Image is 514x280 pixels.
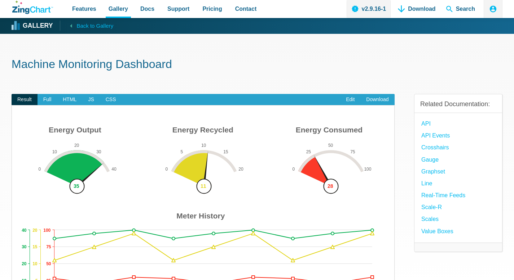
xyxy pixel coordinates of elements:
[421,190,465,200] a: Real-Time Feeds
[100,94,122,105] span: CSS
[57,94,82,105] span: HTML
[23,23,53,29] strong: Gallery
[420,100,496,108] h3: Related Documentation:
[340,94,360,105] a: Edit
[12,57,502,73] h1: Machine Monitoring Dashboard
[360,94,394,105] a: Download
[38,94,57,105] span: Full
[82,94,100,105] span: JS
[421,202,442,212] a: Scale-R
[72,4,96,14] span: Features
[202,4,222,14] span: Pricing
[421,155,439,164] a: Gauge
[421,214,439,224] a: Scales
[12,1,53,14] a: ZingChart Logo. Click to return to the homepage
[421,143,449,152] a: Crosshairs
[12,21,53,31] a: Gallery
[421,131,450,140] a: API Events
[167,4,189,14] span: Support
[235,4,257,14] span: Contact
[109,4,128,14] span: Gallery
[421,179,432,188] a: Line
[421,226,453,236] a: Value Boxes
[421,119,431,128] a: API
[140,4,154,14] span: Docs
[12,94,38,105] span: Result
[76,21,113,31] span: Back to Gallery
[421,167,445,176] a: Graphset
[60,21,113,31] a: Back to Gallery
